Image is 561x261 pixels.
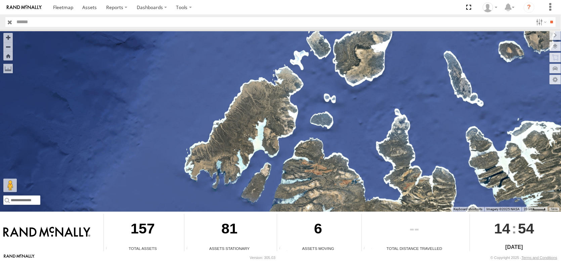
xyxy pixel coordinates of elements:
a: Terms [551,208,558,210]
div: Assets Moving [277,246,359,251]
label: Measure [3,64,13,73]
label: Map Settings [550,75,561,84]
button: Zoom in [3,33,13,42]
button: Zoom out [3,42,13,51]
span: 54 [518,214,534,243]
div: Total number of Enabled Assets [104,246,114,251]
div: Dennis Braga [480,2,500,12]
div: Assets Stationary [184,246,274,251]
div: Total number of assets current stationary. [184,246,195,251]
a: Visit our Website [4,254,35,261]
div: Total Distance Travelled [362,246,467,251]
div: 6 [277,214,359,246]
div: © Copyright 2025 - [490,256,557,260]
a: Terms and Conditions [522,256,557,260]
div: 157 [104,214,182,246]
div: Version: 305.03 [250,256,275,260]
div: 81 [184,214,274,246]
span: Imagery ©2025 NASA [486,207,520,211]
div: : [470,214,559,243]
i: ? [524,2,534,13]
button: Drag Pegman onto the map to open Street View [3,179,17,192]
div: Total number of assets current in transit. [277,246,287,251]
label: Search Filter Options [533,17,548,27]
img: rand-logo.svg [7,5,42,10]
button: Keyboard shortcuts [454,207,482,212]
span: 20 km [524,207,533,211]
button: Map Scale: 20 km per 33 pixels [522,207,548,212]
span: 14 [494,214,510,243]
div: [DATE] [470,243,559,251]
div: Total Assets [104,246,182,251]
div: Total distance travelled by all assets within specified date range and applied filters [362,246,372,251]
img: Rand McNally [3,227,90,238]
button: Zoom Home [3,51,13,60]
